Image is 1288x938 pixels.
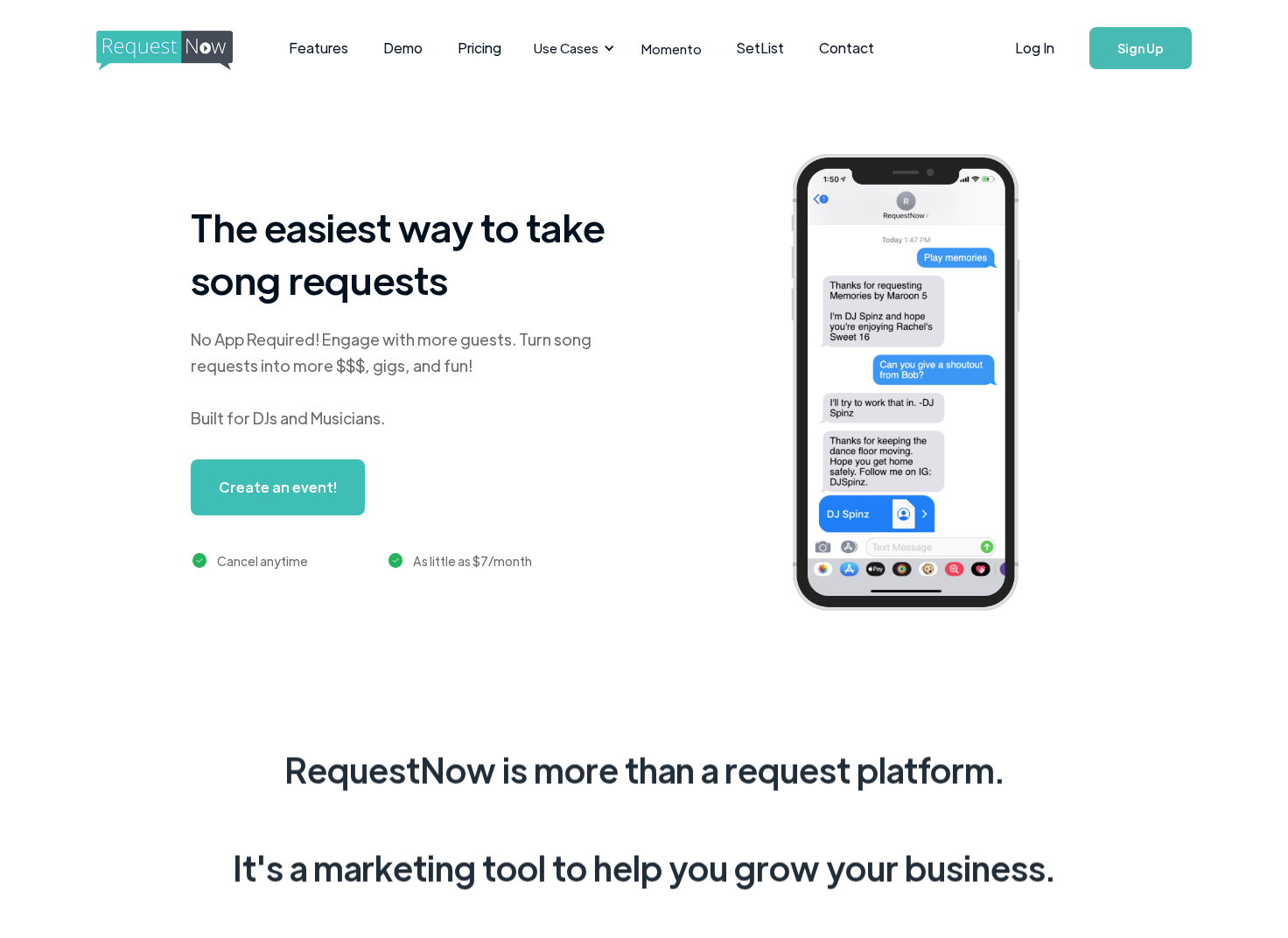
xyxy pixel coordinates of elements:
[96,31,227,66] a: home
[719,21,801,75] a: SetList
[233,745,1055,892] div: RequestNow is more than a request platform. It's a marketing tool to help you grow your business.
[997,17,1072,79] a: Log In
[191,459,365,515] a: Create an event!
[217,550,308,571] div: Cancel anytime
[440,21,519,75] a: Pricing
[523,21,619,75] div: Use Cases
[413,550,532,571] div: As little as $7/month
[1089,27,1192,69] a: Sign Up
[96,31,265,71] img: requestnow logo
[191,200,628,305] h1: The easiest way to take song requests
[388,553,403,568] img: green checkmark
[771,142,1067,629] img: iphone screenshot
[191,326,628,431] div: No App Required! Engage with more guests. Turn song requests into more $$$, gigs, and fun! Built ...
[192,553,207,568] img: green checkmark
[366,21,440,75] a: Demo
[801,21,892,75] a: Contact
[624,23,719,74] a: Momento
[271,21,366,75] a: Features
[534,38,598,58] div: Use Cases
